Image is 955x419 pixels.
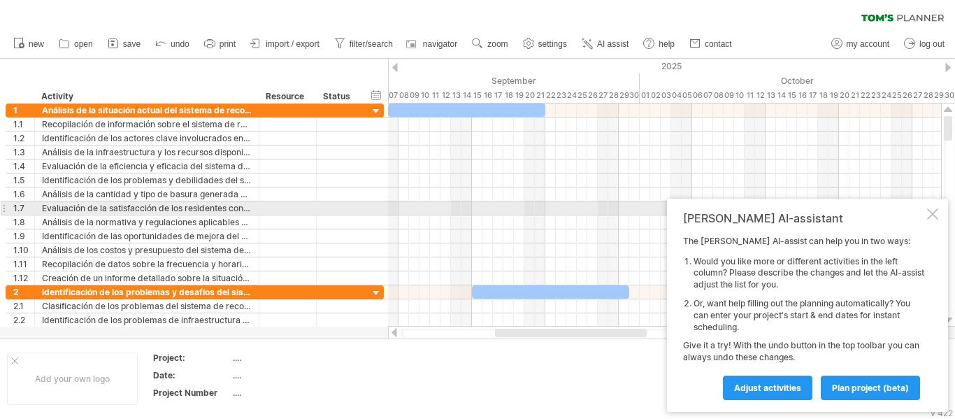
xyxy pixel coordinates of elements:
[247,35,324,53] a: import / export
[233,369,350,381] div: ....
[42,145,252,159] div: Análisis de la infraestructura y los recursos disponibles para la recolección de basura
[42,243,252,257] div: Análisis de los costos y presupuesto del sistema de recolección de basura actual
[266,39,319,49] span: import / export
[42,299,252,313] div: Clasificación de los problemas del sistema de recolección de basura en categorías
[724,88,734,103] div: Thursday, 9 October 2025
[683,211,924,225] div: [PERSON_NAME] AI-assistant
[713,88,724,103] div: Wednesday, 8 October 2025
[598,88,608,103] div: Saturday, 27 September 2025
[734,383,801,393] span: Adjust activities
[839,88,849,103] div: Monday, 20 October 2025
[419,88,430,103] div: Wednesday, 10 September 2025
[832,383,909,393] span: plan project (beta)
[13,145,34,159] div: 1.3
[847,39,889,49] span: my account
[13,104,34,117] div: 1
[42,187,252,201] div: Análisis de la cantidad y tipo de basura generada en los barrios [GEOGRAPHIC_DATA][PERSON_NAME][G...
[42,229,252,243] div: Identificación de las oportunidades de mejora del sistema de recolección de basura
[13,271,34,285] div: 1.12
[640,88,650,103] div: Wednesday, 1 October 2025
[13,243,34,257] div: 1.10
[519,35,571,53] a: settings
[538,39,567,49] span: settings
[503,88,514,103] div: Thursday, 18 September 2025
[919,39,945,49] span: log out
[266,90,308,104] div: Resource
[472,88,482,103] div: Monday, 15 September 2025
[153,352,230,364] div: Project:
[13,118,34,131] div: 1.1
[686,35,736,53] a: contact
[153,369,230,381] div: Date:
[912,88,923,103] div: Monday, 27 October 2025
[331,35,397,53] a: filter/search
[703,88,713,103] div: Tuesday, 7 October 2025
[461,88,472,103] div: Sunday, 14 September 2025
[524,88,535,103] div: Saturday, 20 September 2025
[423,39,457,49] span: navigator
[42,271,252,285] div: Creación de un informe detallado sobre la situación actual del sistema de recolección de basura
[42,285,252,299] div: Identificación de los problemas y desafíos del sistema actual
[171,39,189,49] span: undo
[201,35,240,53] a: print
[42,215,252,229] div: Análisis de la normativa y regulaciones aplicables al sistema de recolección de basura
[755,88,766,103] div: Sunday, 12 October 2025
[818,88,828,103] div: Saturday, 18 October 2025
[766,88,776,103] div: Monday, 13 October 2025
[807,88,818,103] div: Friday, 17 October 2025
[900,35,949,53] a: log out
[13,229,34,243] div: 1.9
[776,88,787,103] div: Tuesday, 14 October 2025
[514,88,524,103] div: Friday, 19 September 2025
[13,173,34,187] div: 1.5
[493,88,503,103] div: Wednesday, 17 September 2025
[468,35,512,53] a: zoom
[902,88,912,103] div: Sunday, 26 October 2025
[323,90,354,104] div: Status
[682,88,692,103] div: Sunday, 5 October 2025
[42,104,252,117] div: Análisis de la situación actual del sistema de recolección de basura
[923,88,933,103] div: Tuesday, 28 October 2025
[7,353,138,405] div: Add your own logo
[705,39,732,49] span: contact
[104,35,145,53] a: save
[870,88,881,103] div: Thursday, 23 October 2025
[388,88,398,103] div: Sunday, 7 September 2025
[640,35,679,53] a: help
[13,187,34,201] div: 1.6
[42,313,252,327] div: Identificación de los problemas de infraestructura y recursos en el sistema de recolección de basura
[535,88,545,103] div: Sunday, 21 September 2025
[671,88,682,103] div: Saturday, 4 October 2025
[487,39,508,49] span: zoom
[13,201,34,215] div: 1.7
[482,88,493,103] div: Tuesday, 16 September 2025
[944,88,954,103] div: Thursday, 30 October 2025
[13,132,34,145] div: 1.2
[42,159,252,173] div: Evaluación de la eficiencia y eficacia del sistema de recolección de basura actual
[650,88,661,103] div: Thursday, 2 October 2025
[13,159,34,173] div: 1.4
[440,88,451,103] div: Friday, 12 September 2025
[13,299,34,313] div: 2.1
[566,88,577,103] div: Wednesday, 24 September 2025
[556,88,566,103] div: Tuesday, 23 September 2025
[451,88,461,103] div: Saturday, 13 September 2025
[683,236,924,399] div: The [PERSON_NAME] AI-assist can help you in two ways: Give it a try! With the undo button in the ...
[41,90,251,104] div: Activity
[578,35,633,53] a: AI assist
[220,39,236,49] span: print
[152,35,194,53] a: undo
[13,285,34,299] div: 2
[13,215,34,229] div: 1.8
[692,88,703,103] div: Monday, 6 October 2025
[629,88,640,103] div: Tuesday, 30 September 2025
[787,88,797,103] div: Wednesday, 15 October 2025
[29,39,44,49] span: new
[723,376,812,400] a: Adjust activities
[694,298,924,333] li: Or, want help filling out the planning automatically? You can enter your project's start & end da...
[694,256,924,291] li: Would you like more or different activities in the left column? Please describe the changes and l...
[123,39,141,49] span: save
[828,35,893,53] a: my account
[891,88,902,103] div: Saturday, 25 October 2025
[55,35,97,53] a: open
